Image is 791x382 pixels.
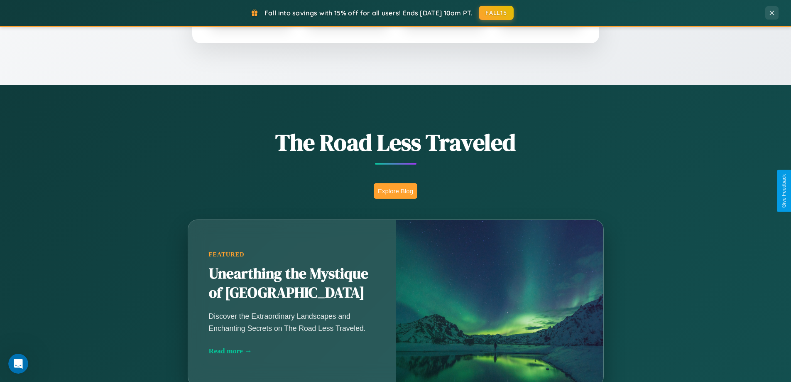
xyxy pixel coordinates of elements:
button: FALL15 [479,6,514,20]
div: Read more → [209,347,375,355]
div: Give Feedback [781,174,787,208]
div: Featured [209,251,375,258]
p: Discover the Extraordinary Landscapes and Enchanting Secrets on The Road Less Traveled. [209,311,375,334]
button: Explore Blog [374,183,417,199]
span: Fall into savings with 15% off for all users! Ends [DATE] 10am PT. [264,9,473,17]
h1: The Road Less Traveled [147,126,645,158]
h2: Unearthing the Mystique of [GEOGRAPHIC_DATA] [209,264,375,303]
iframe: Intercom live chat [8,354,28,374]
